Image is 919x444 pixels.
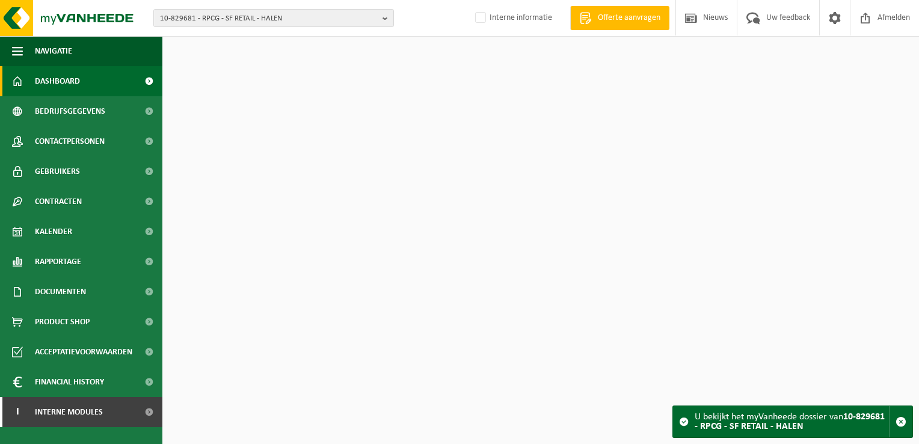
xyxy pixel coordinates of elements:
[35,217,72,247] span: Kalender
[35,156,80,187] span: Gebruikers
[35,187,82,217] span: Contracten
[595,12,663,24] span: Offerte aanvragen
[35,337,132,367] span: Acceptatievoorwaarden
[35,277,86,307] span: Documenten
[12,397,23,427] span: I
[35,307,90,337] span: Product Shop
[35,36,72,66] span: Navigatie
[160,10,378,28] span: 10-829681 - RPCG - SF RETAIL - HALEN
[35,126,105,156] span: Contactpersonen
[35,66,80,96] span: Dashboard
[153,9,394,27] button: 10-829681 - RPCG - SF RETAIL - HALEN
[35,247,81,277] span: Rapportage
[695,412,885,431] strong: 10-829681 - RPCG - SF RETAIL - HALEN
[570,6,669,30] a: Offerte aanvragen
[473,9,552,27] label: Interne informatie
[35,367,104,397] span: Financial History
[35,96,105,126] span: Bedrijfsgegevens
[35,397,103,427] span: Interne modules
[695,406,889,437] div: U bekijkt het myVanheede dossier van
